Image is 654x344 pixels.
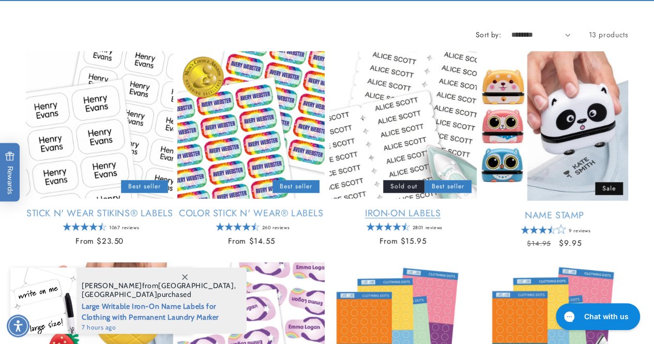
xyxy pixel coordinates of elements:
[5,151,15,194] span: Rewards
[177,207,325,219] a: Color Stick N' Wear® Labels
[158,281,234,290] span: [GEOGRAPHIC_DATA]
[8,261,131,292] iframe: Sign Up via Text for Offers
[26,207,173,219] a: Stick N' Wear Stikins® Labels
[551,300,644,334] iframe: Gorgias live chat messenger
[7,315,29,337] div: Accessibility Menu
[82,290,157,299] span: [GEOGRAPHIC_DATA]
[481,210,628,221] a: Name Stamp
[588,29,628,40] span: 13 products
[82,281,236,299] span: from , purchased
[476,29,501,40] label: Sort by:
[329,207,477,219] a: Iron-On Labels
